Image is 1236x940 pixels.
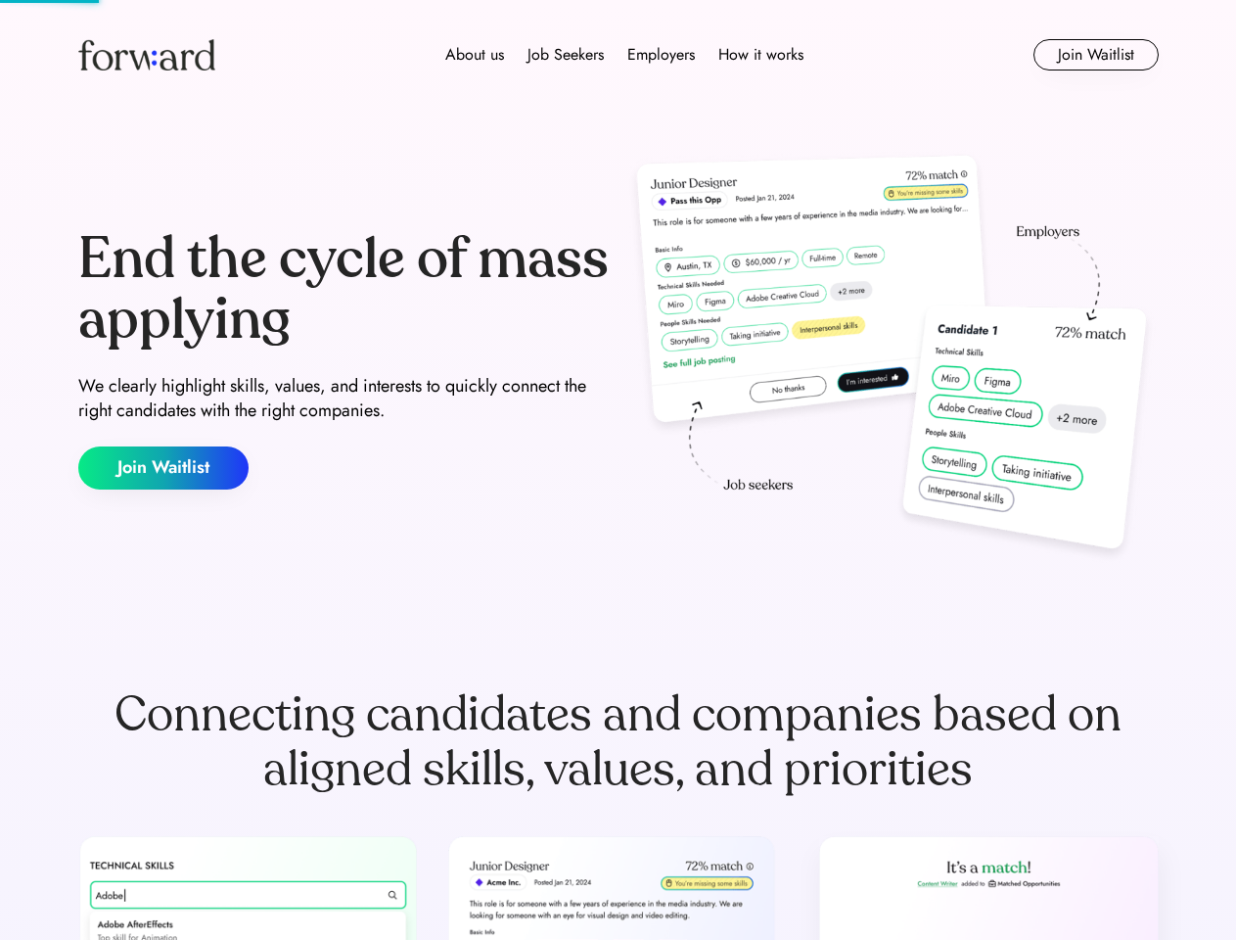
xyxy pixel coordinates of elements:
button: Join Waitlist [78,446,249,490]
div: Employers [627,43,695,67]
div: About us [445,43,504,67]
div: We clearly highlight skills, values, and interests to quickly connect the right candidates with t... [78,374,611,423]
img: Forward logo [78,39,215,70]
div: End the cycle of mass applying [78,229,611,350]
div: Connecting candidates and companies based on aligned skills, values, and priorities [78,687,1159,797]
div: How it works [718,43,803,67]
img: hero-image.png [626,149,1159,570]
div: Job Seekers [527,43,604,67]
button: Join Waitlist [1033,39,1159,70]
